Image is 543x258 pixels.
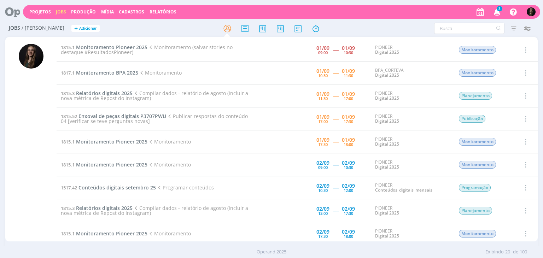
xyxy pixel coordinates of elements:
[333,207,338,214] span: -----
[76,44,147,51] span: Monitoramento Pioneer 2025
[318,51,328,54] div: 09:00
[316,137,329,142] div: 01/09
[342,229,355,234] div: 02/09
[316,69,329,74] div: 01/09
[76,230,147,237] span: Monitoramento Pioneer 2025
[76,138,147,145] span: Monitoramento Pioneer 2025
[71,9,96,15] a: Produção
[117,9,146,15] button: Cadastros
[61,230,75,237] span: 1815.1
[316,92,329,96] div: 01/09
[147,161,191,168] span: Monitoramento
[344,165,353,169] div: 10:30
[318,96,328,100] div: 11:30
[318,165,328,169] div: 09:00
[147,9,179,15] button: Relatórios
[27,9,53,15] button: Projetos
[61,70,75,76] span: 1817.1
[375,118,399,124] a: Digital 2025
[316,46,329,51] div: 01/09
[61,90,75,96] span: 1815.3
[497,6,502,11] span: 3
[505,248,510,256] span: 20
[78,184,156,191] span: Conteúdos digitais setembro 25
[342,69,355,74] div: 01/09
[61,184,77,191] span: 1517.42
[61,230,147,237] a: 1815.1Monitoramento Pioneer 2025
[150,9,176,15] a: Relatórios
[333,115,338,122] span: -----
[333,69,338,76] span: -----
[333,138,338,145] span: -----
[61,205,75,211] span: 1815.3
[61,184,156,191] a: 1517.42Conteúdos digitais setembro 25
[375,114,448,124] div: PIONEER
[342,46,355,51] div: 01/09
[485,248,504,256] span: Exibindo
[375,137,448,147] div: PIONEER
[459,207,492,215] span: Planejamento
[434,23,504,34] input: Busca
[76,205,133,211] span: Relatórios digitais 2025
[375,72,399,78] a: Digital 2025
[79,26,97,31] span: Adicionar
[61,162,75,168] span: 1815.1
[318,74,328,77] div: 10:30
[61,44,147,51] a: 1815.1Monitoramento Pioneer 2025
[22,25,64,31] span: / [PERSON_NAME]
[344,51,353,54] div: 10:30
[318,119,328,123] div: 17:00
[344,142,353,146] div: 18:00
[74,25,78,32] span: +
[61,44,232,55] span: Monitoramento (salvar stories no destaque #ResultadosPioneer)
[513,248,518,256] span: de
[119,9,144,15] span: Cadastros
[318,142,328,146] div: 17:30
[344,211,353,215] div: 17:30
[318,188,328,192] div: 10:30
[344,74,353,77] div: 11:30
[375,233,399,239] a: Digital 2025
[333,184,338,191] span: -----
[61,69,138,76] a: 1817.1Monitoramento BPA 2025
[333,161,338,168] span: -----
[342,206,355,211] div: 02/09
[459,161,496,169] span: Monitoramento
[459,230,496,238] span: Monitoramento
[61,113,77,119] span: 1815.52
[147,230,191,237] span: Monitoramento
[375,49,399,55] a: Digital 2025
[333,230,338,237] span: -----
[9,25,20,31] span: Jobs
[61,113,166,119] a: 1815.52Enxoval de peças digitais P3707PWU
[375,229,448,239] div: PIONEER
[459,69,496,77] span: Monitoramento
[76,90,133,96] span: Relatórios digitais 2025
[375,164,399,170] a: Digital 2025
[78,113,166,119] span: Enxoval de peças digitais P3707PWU
[19,44,43,69] img: N
[56,9,66,15] a: Jobs
[375,68,448,78] div: BPA_CORTEVA
[61,205,133,211] a: 1815.3Relatórios digitais 2025
[316,229,329,234] div: 02/09
[459,92,492,100] span: Planejamento
[29,9,51,15] a: Projetos
[375,210,399,216] a: Digital 2025
[61,205,248,216] span: Compilar dados - relatório de agosto (incluir a nova métrica de Repost do Instagram)
[344,234,353,238] div: 18:00
[316,115,329,119] div: 01/09
[459,115,485,123] span: Publicação
[61,138,147,145] a: 1815.1Monitoramento Pioneer 2025
[375,187,432,193] a: Conteúdos_digitais_mensais
[61,113,247,124] span: Publicar respostas do conteúdo 04 [verificar se teve perguntas novas]
[61,44,75,51] span: 1815.1
[138,69,181,76] span: Monitoramento
[316,206,329,211] div: 02/09
[459,138,496,146] span: Monitoramento
[520,248,527,256] span: 100
[147,138,191,145] span: Monitoramento
[61,161,147,168] a: 1815.1Monitoramento Pioneer 2025
[156,184,214,191] span: Programar conteúdos
[76,69,138,76] span: Monitoramento BPA 2025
